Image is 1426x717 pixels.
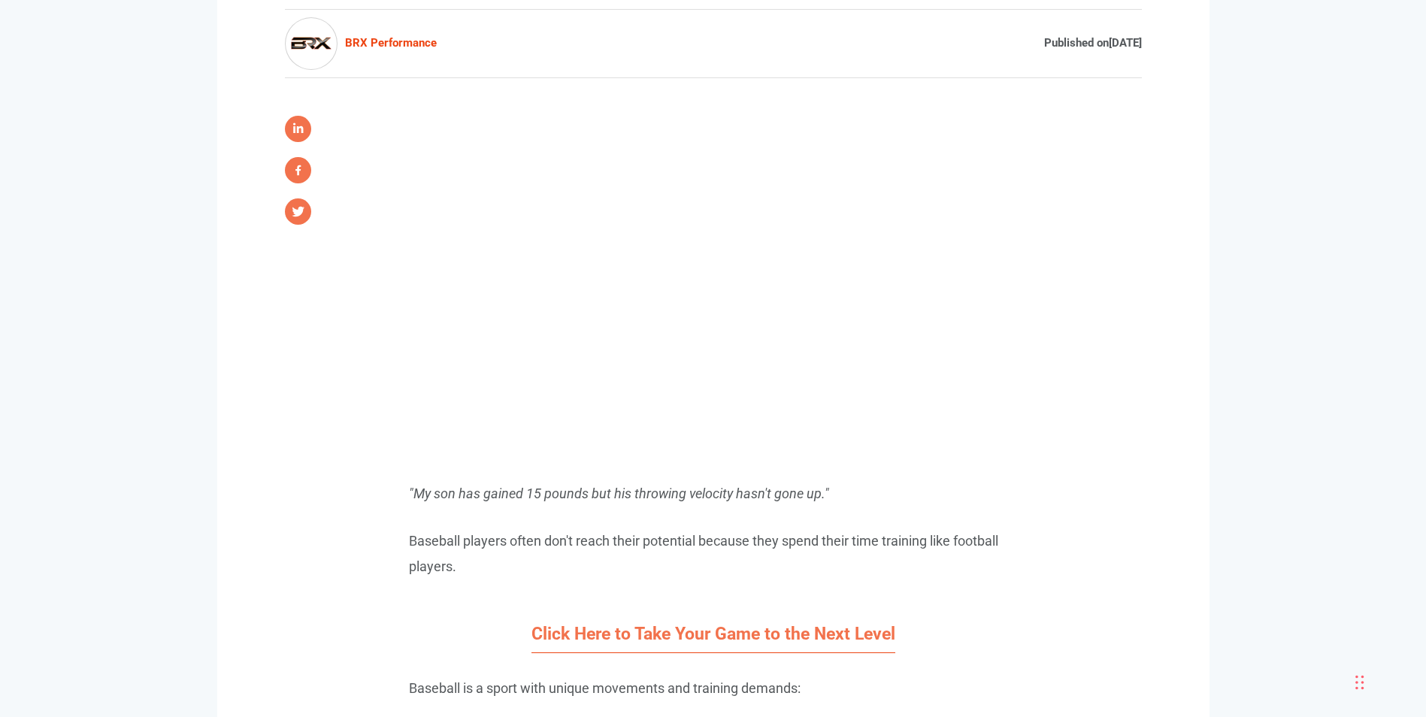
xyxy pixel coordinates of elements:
[285,198,311,225] img: Share on Twitter
[409,528,1018,579] p: Baseball players often don't reach their potential because they spend their time training like fo...
[345,33,437,54] span: BRX Performance
[1213,555,1426,717] iframe: Chat Widget
[531,624,895,653] a: Click Here to Take Your Game to the Next Level
[409,486,829,501] em: "My son has gained 15 pounds but his throwing velocity hasn't gone up."
[285,157,311,183] img: Share on LinkedIn
[409,676,1018,700] p: Baseball is a sport with unique movements and training demands:
[1355,660,1364,705] div: Drag
[1044,33,1142,54] div: Published on
[285,17,437,70] a: BRX Performance
[1109,36,1142,50] span: [DATE]
[409,116,1018,458] iframe: YouTube video player
[285,116,311,142] img: Share on Facebook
